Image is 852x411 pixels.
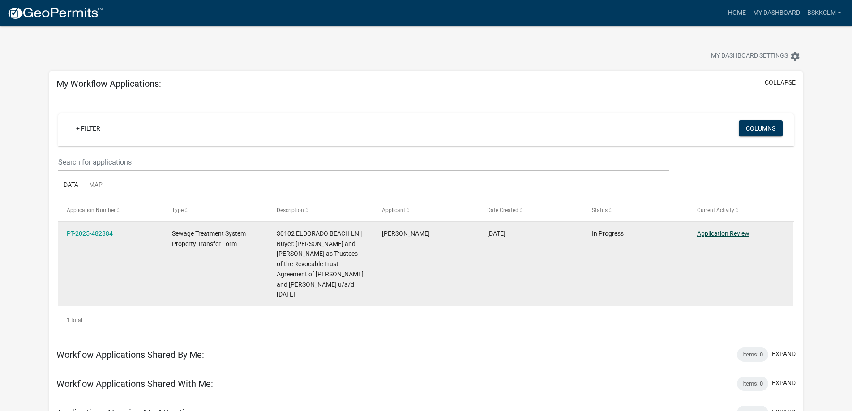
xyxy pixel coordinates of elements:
[172,230,246,247] span: Sewage Treatment System Property Transfer Form
[49,97,803,340] div: collapse
[163,199,269,221] datatable-header-cell: Type
[592,207,608,213] span: Status
[478,199,583,221] datatable-header-cell: Date Created
[804,4,845,21] a: BSKKclm
[583,199,689,221] datatable-header-cell: Status
[277,230,364,298] span: 30102 ELDORADO BEACH LN | Buyer: Brian L. Wermager and Dianne B. Wermager as Trustees of the Revo...
[739,120,783,136] button: Columns
[737,377,768,391] div: Items: 0
[592,230,624,237] span: In Progress
[697,230,749,237] a: Application Review
[689,199,794,221] datatable-header-cell: Current Activity
[724,4,749,21] a: Home
[268,199,373,221] datatable-header-cell: Description
[772,378,796,388] button: expand
[277,207,304,213] span: Description
[172,207,184,213] span: Type
[737,347,768,362] div: Items: 0
[373,199,479,221] datatable-header-cell: Applicant
[772,349,796,359] button: expand
[711,51,788,62] span: My Dashboard Settings
[58,199,163,221] datatable-header-cell: Application Number
[765,78,796,87] button: collapse
[382,207,405,213] span: Applicant
[56,378,213,389] h5: Workflow Applications Shared With Me:
[56,78,161,89] h5: My Workflow Applications:
[749,4,804,21] a: My Dashboard
[58,153,669,171] input: Search for applications
[69,120,107,136] a: + Filter
[704,47,808,65] button: My Dashboard Settingssettings
[67,207,116,213] span: Application Number
[67,230,113,237] a: PT-2025-482884
[487,230,505,237] span: 09/23/2025
[790,51,801,62] i: settings
[382,230,430,237] span: Chelsea Martin
[58,309,794,331] div: 1 total
[697,207,734,213] span: Current Activity
[56,349,204,360] h5: Workflow Applications Shared By Me:
[487,207,518,213] span: Date Created
[84,171,108,200] a: Map
[58,171,84,200] a: Data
